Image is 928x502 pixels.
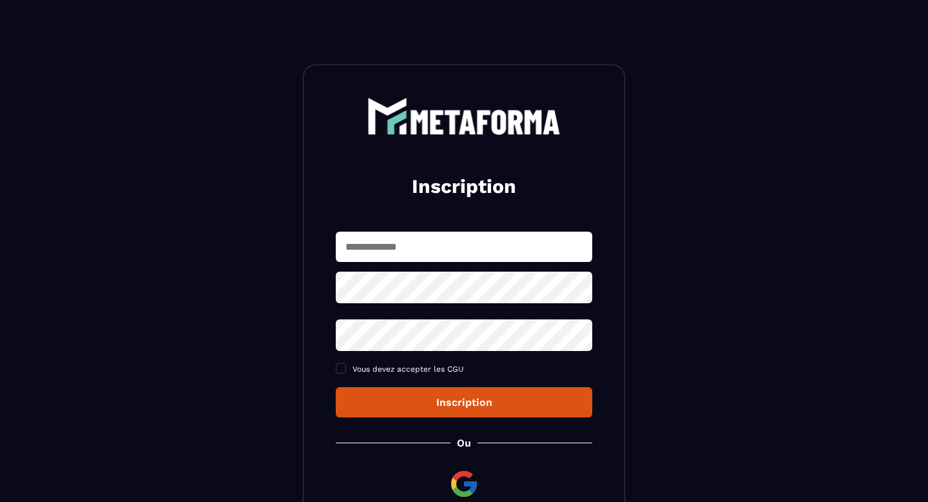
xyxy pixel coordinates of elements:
h2: Inscription [351,174,577,199]
a: logo [336,97,592,135]
img: google [449,468,479,499]
span: Vous devez accepter les CGU [353,365,464,374]
div: Inscription [346,396,582,408]
p: Ou [457,437,471,449]
img: logo [367,97,561,135]
button: Inscription [336,387,592,417]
